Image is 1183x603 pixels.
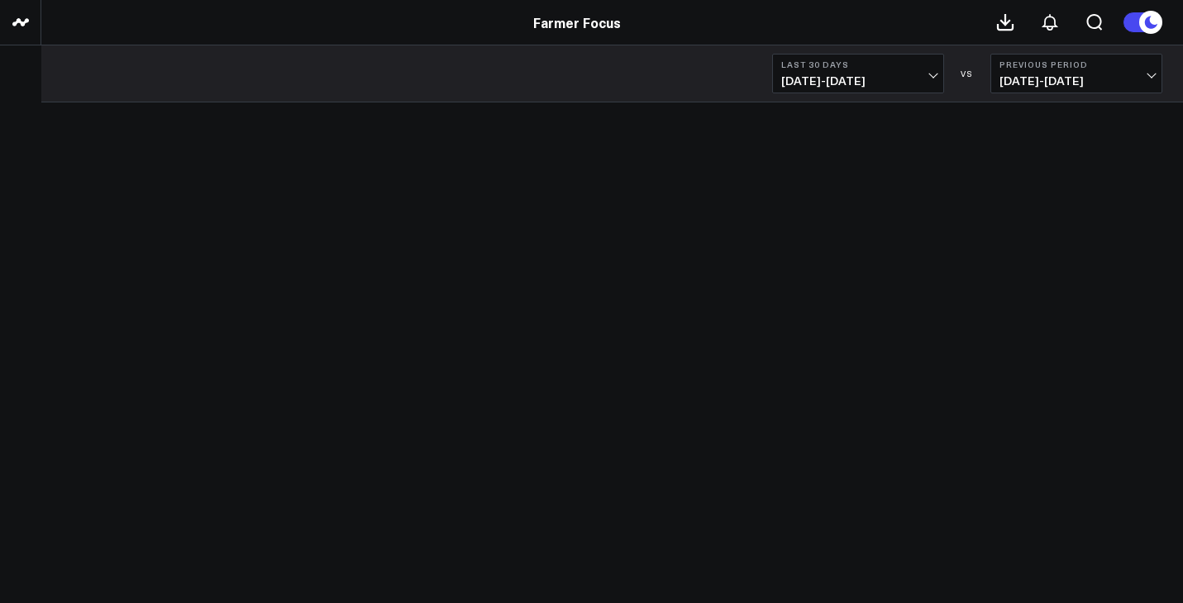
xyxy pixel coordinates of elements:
[772,54,944,93] button: Last 30 Days[DATE]-[DATE]
[781,59,935,69] b: Last 30 Days
[999,59,1153,69] b: Previous Period
[533,13,621,31] a: Farmer Focus
[952,69,982,78] div: VS
[990,54,1162,93] button: Previous Period[DATE]-[DATE]
[781,74,935,88] span: [DATE] - [DATE]
[999,74,1153,88] span: [DATE] - [DATE]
